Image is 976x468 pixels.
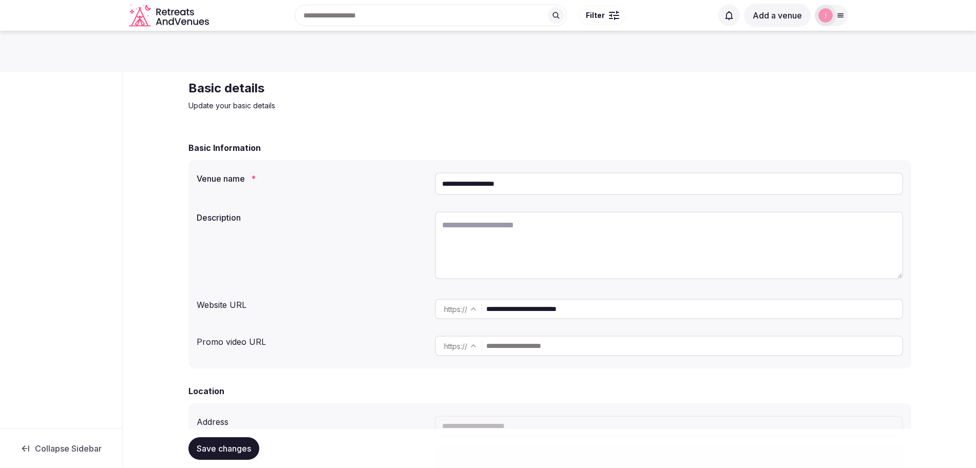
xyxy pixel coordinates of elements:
[129,4,211,27] svg: Retreats and Venues company logo
[188,142,261,154] h2: Basic Information
[197,331,427,348] div: Promo video URL
[129,4,211,27] a: Visit the homepage
[818,8,833,23] img: jen-7867
[197,174,427,183] label: Venue name
[197,412,427,428] div: Address
[197,443,251,454] span: Save changes
[744,10,811,21] a: Add a venue
[586,10,605,21] span: Filter
[188,437,259,460] button: Save changes
[35,443,102,454] span: Collapse Sidebar
[188,101,533,111] p: Update your basic details
[188,80,533,96] h2: Basic details
[8,437,114,460] button: Collapse Sidebar
[579,6,626,25] button: Filter
[197,295,427,311] div: Website URL
[197,213,427,222] label: Description
[188,385,224,397] h2: Location
[744,4,811,27] button: Add a venue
